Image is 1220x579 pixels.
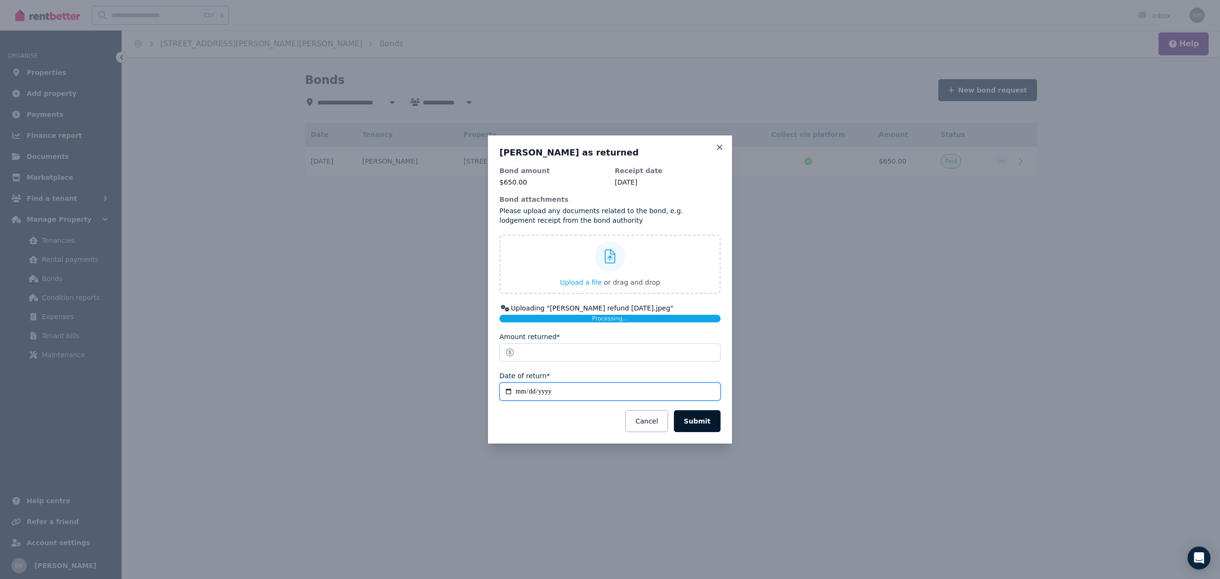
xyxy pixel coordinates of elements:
[615,177,721,187] dd: [DATE]
[560,278,660,287] button: Upload a file or drag and drop
[499,303,721,313] div: Uploading " [PERSON_NAME] refund [DATE].jpeg "
[499,371,550,381] label: Date of return*
[592,315,628,322] span: Processing...
[604,279,660,286] span: or drag and drop
[560,279,602,286] span: Upload a file
[499,177,605,187] p: $650.00
[499,147,721,158] h3: [PERSON_NAME] as returned
[499,166,605,176] dt: Bond amount
[615,166,721,176] dt: Receipt date
[674,410,721,432] button: Submit
[1188,547,1210,569] div: Open Intercom Messenger
[499,195,721,204] dt: Bond attachments
[625,410,668,432] button: Cancel
[499,206,721,225] p: Please upload any documents related to the bond, e.g. lodgement receipt from the bond authority
[499,332,560,341] label: Amount returned*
